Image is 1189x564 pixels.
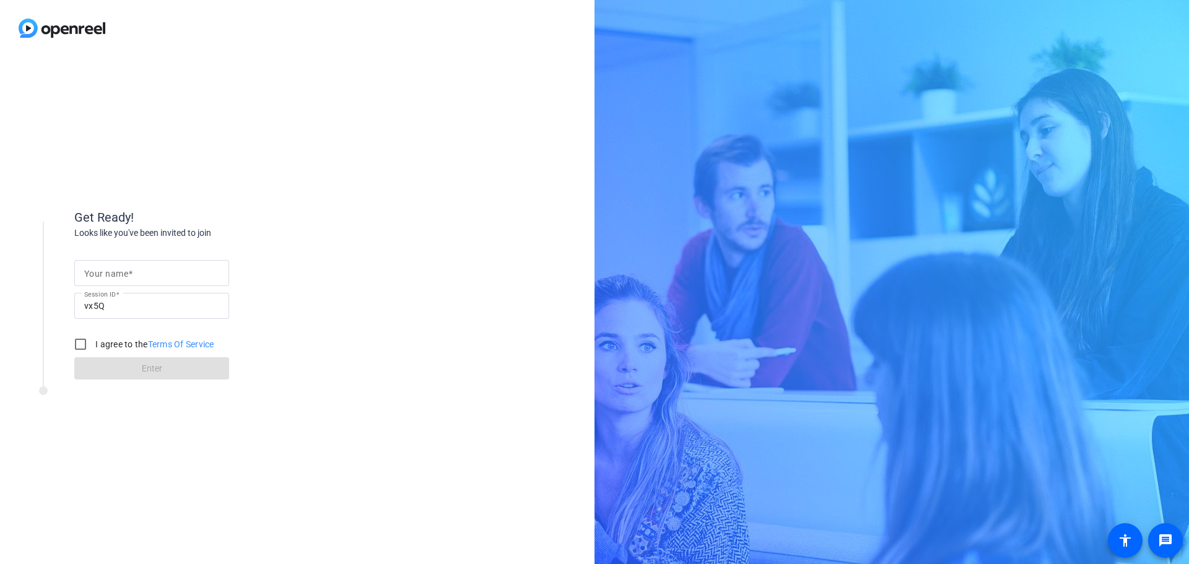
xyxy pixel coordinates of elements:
[1158,533,1173,548] mat-icon: message
[84,290,116,298] mat-label: Session ID
[84,269,128,279] mat-label: Your name
[1118,533,1133,548] mat-icon: accessibility
[148,339,214,349] a: Terms Of Service
[93,338,214,350] label: I agree to the
[74,227,322,240] div: Looks like you've been invited to join
[74,208,322,227] div: Get Ready!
